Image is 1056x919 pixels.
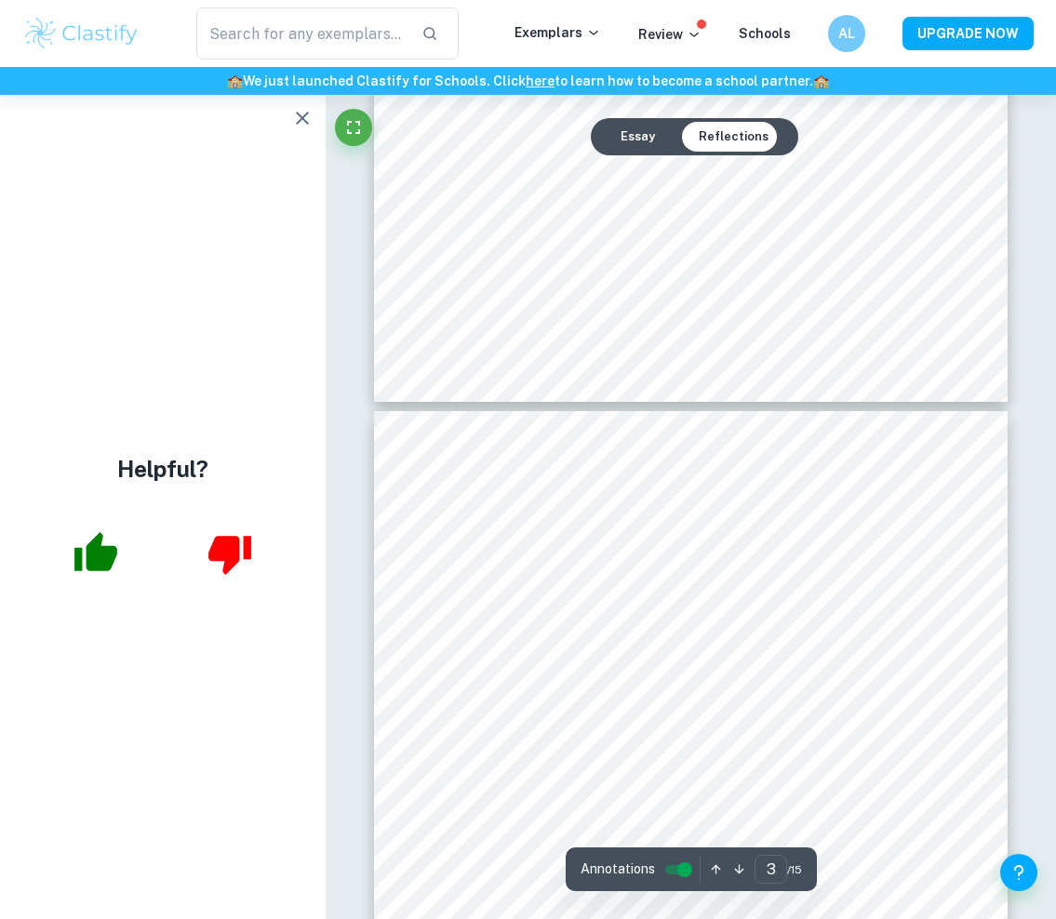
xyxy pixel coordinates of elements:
[836,23,858,44] h6: AL
[515,22,601,43] p: Exemplars
[684,122,783,152] button: Reflections
[227,73,243,88] span: 🏫
[902,17,1034,50] button: UPGRADE NOW
[196,7,406,60] input: Search for any exemplars...
[4,71,1052,91] h6: We just launched Clastify for Schools. Click to learn how to become a school partner.
[813,73,829,88] span: 🏫
[526,73,555,88] a: here
[22,15,140,52] img: Clastify logo
[828,15,865,52] button: AL
[117,452,208,486] h4: Helpful?
[581,859,655,879] span: Annotations
[335,109,372,146] button: Fullscreen
[606,122,670,152] button: Essay
[1000,854,1037,891] button: Help and Feedback
[787,861,802,878] span: / 15
[739,26,791,41] a: Schools
[638,24,702,45] p: Review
